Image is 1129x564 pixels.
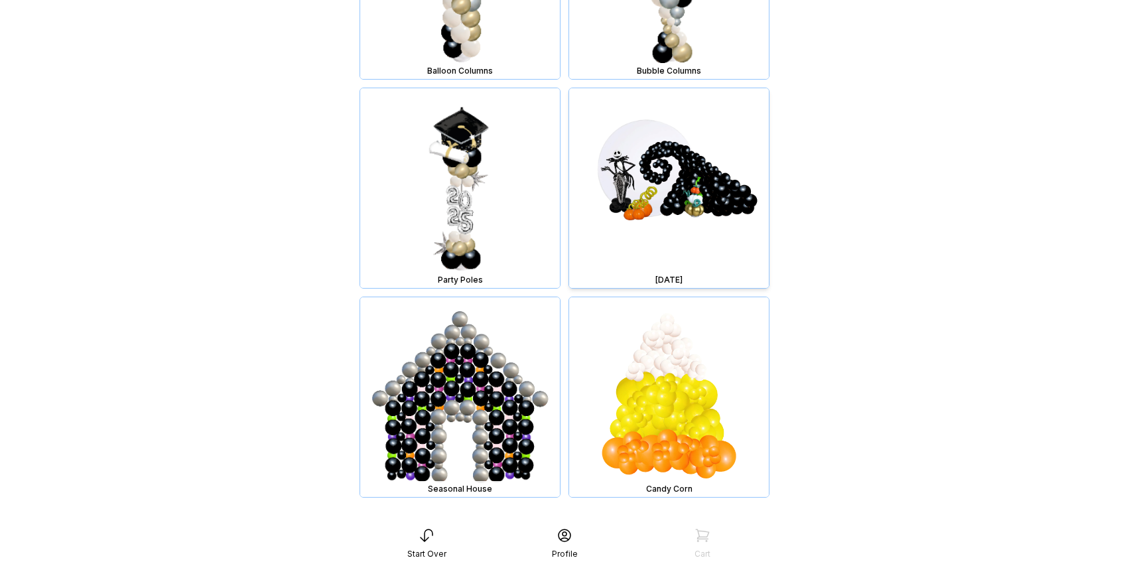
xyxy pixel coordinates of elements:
div: Start Over [407,549,446,559]
img: Halloween [569,88,769,288]
img: Seasonal House [360,297,560,497]
div: Seasonal House [363,484,557,494]
img: Party Poles [360,88,560,288]
img: Candy Corn [569,297,769,497]
div: [DATE] [572,275,766,285]
div: Cart [695,549,710,559]
div: Profile [552,549,578,559]
div: Balloon Columns [363,66,557,76]
div: Party Poles [363,275,557,285]
div: Candy Corn [572,484,766,494]
div: Bubble Columns [572,66,766,76]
